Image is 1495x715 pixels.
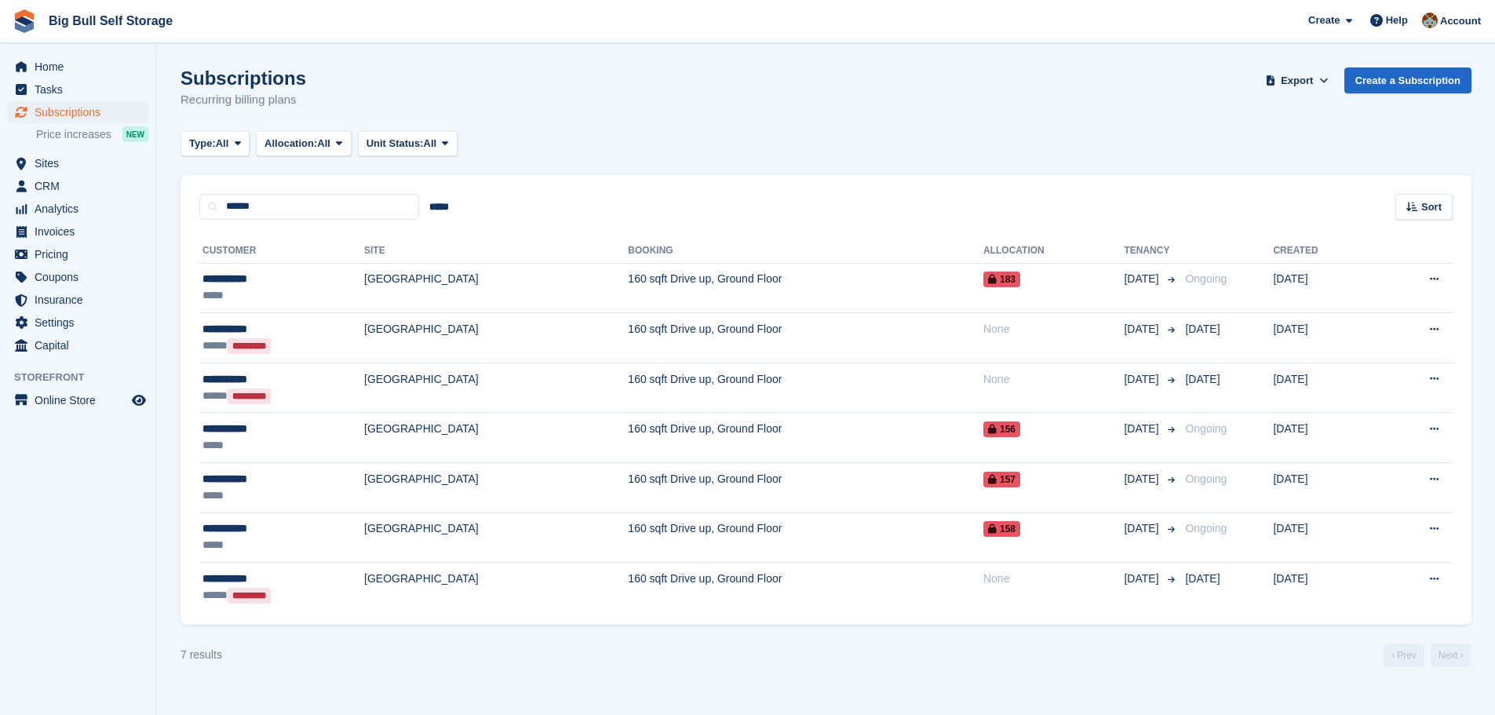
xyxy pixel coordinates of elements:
td: [GEOGRAPHIC_DATA] [364,363,628,413]
a: Previous [1384,644,1424,667]
div: None [983,321,1124,337]
td: [GEOGRAPHIC_DATA] [364,313,628,363]
a: menu [8,101,148,123]
span: [DATE] [1124,421,1161,437]
a: menu [8,56,148,78]
span: All [216,136,229,151]
a: menu [8,312,148,334]
span: Analytics [35,198,129,220]
a: menu [8,78,148,100]
a: menu [8,152,148,174]
span: [DATE] [1124,271,1161,287]
span: Home [35,56,129,78]
td: 160 sqft Drive up, Ground Floor [628,313,983,363]
span: Export [1281,73,1313,89]
span: [DATE] [1124,321,1161,337]
div: 7 results [180,647,222,663]
h1: Subscriptions [180,67,306,89]
div: None [983,571,1124,587]
span: Help [1386,13,1408,28]
a: Price increases NEW [36,126,148,143]
button: Unit Status: All [358,131,458,157]
span: Coupons [35,266,129,288]
span: Settings [35,312,129,334]
span: 157 [983,472,1020,487]
td: [GEOGRAPHIC_DATA] [364,413,628,463]
span: Capital [35,334,129,356]
span: All [317,136,330,151]
a: Create a Subscription [1344,67,1471,93]
span: Unit Status: [366,136,424,151]
th: Allocation [983,239,1124,264]
th: Created [1273,239,1376,264]
nav: Page [1380,644,1475,667]
span: Ongoing [1185,472,1227,485]
span: 158 [983,521,1020,537]
span: [DATE] [1124,371,1161,388]
td: 160 sqft Drive up, Ground Floor [628,413,983,463]
a: menu [8,243,148,265]
td: [DATE] [1273,513,1376,563]
span: [DATE] [1185,373,1220,385]
td: [GEOGRAPHIC_DATA] [364,513,628,563]
a: Preview store [129,391,148,410]
span: [DATE] [1185,572,1220,585]
a: menu [8,334,148,356]
span: All [424,136,437,151]
td: [DATE] [1273,263,1376,313]
td: 160 sqft Drive up, Ground Floor [628,563,983,612]
td: 160 sqft Drive up, Ground Floor [628,263,983,313]
span: 183 [983,272,1020,287]
th: Customer [199,239,364,264]
td: [DATE] [1273,413,1376,463]
td: [DATE] [1273,463,1376,513]
p: Recurring billing plans [180,91,306,109]
span: Pricing [35,243,129,265]
span: Subscriptions [35,101,129,123]
td: [GEOGRAPHIC_DATA] [364,263,628,313]
span: Create [1308,13,1340,28]
span: Ongoing [1185,272,1227,285]
a: menu [8,266,148,288]
span: Type: [189,136,216,151]
span: Sites [35,152,129,174]
td: [GEOGRAPHIC_DATA] [364,463,628,513]
a: Next [1431,644,1471,667]
span: [DATE] [1124,471,1161,487]
span: CRM [35,175,129,197]
span: Ongoing [1185,522,1227,534]
span: Storefront [14,370,156,385]
td: 160 sqft Drive up, Ground Floor [628,463,983,513]
button: Type: All [180,131,250,157]
span: Online Store [35,389,129,411]
td: [DATE] [1273,563,1376,612]
a: menu [8,175,148,197]
a: Big Bull Self Storage [42,8,179,34]
span: Sort [1421,199,1442,215]
span: 156 [983,421,1020,437]
span: [DATE] [1124,571,1161,587]
span: [DATE] [1185,323,1220,335]
span: Ongoing [1185,422,1227,435]
span: Invoices [35,221,129,243]
div: None [983,371,1124,388]
button: Allocation: All [256,131,352,157]
img: Mike Llewellen Palmer [1422,13,1438,28]
div: NEW [122,126,148,142]
td: 160 sqft Drive up, Ground Floor [628,363,983,413]
a: menu [8,221,148,243]
td: 160 sqft Drive up, Ground Floor [628,513,983,563]
span: Tasks [35,78,129,100]
span: Insurance [35,289,129,311]
a: menu [8,289,148,311]
a: menu [8,198,148,220]
span: Account [1440,13,1481,29]
button: Export [1263,67,1332,93]
th: Tenancy [1124,239,1179,264]
span: [DATE] [1124,520,1161,537]
td: [DATE] [1273,363,1376,413]
span: Allocation: [264,136,317,151]
td: [GEOGRAPHIC_DATA] [364,563,628,612]
th: Site [364,239,628,264]
th: Booking [628,239,983,264]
